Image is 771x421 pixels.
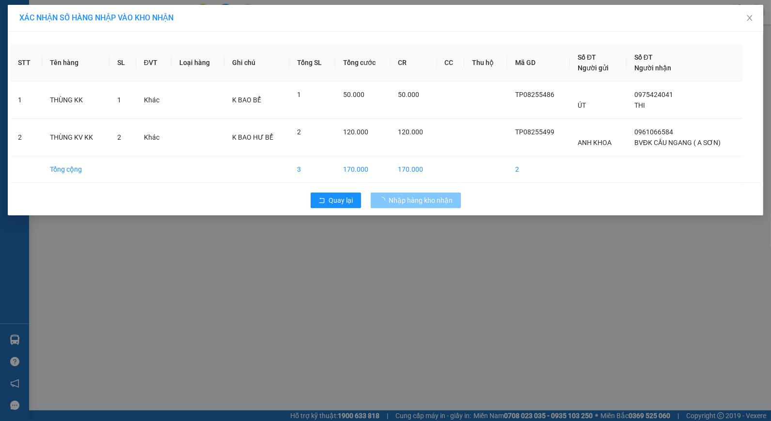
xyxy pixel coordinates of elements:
[437,44,464,81] th: CC
[42,156,110,183] td: Tổng cộng
[335,44,390,81] th: Tổng cước
[335,156,390,183] td: 170.000
[136,119,172,156] td: Khác
[746,14,754,22] span: close
[232,96,261,104] span: K BAO BỂ
[389,195,453,206] span: Nhập hàng kho nhận
[10,44,42,81] th: STT
[634,64,671,72] span: Người nhận
[515,128,554,136] span: TP08255499
[110,44,136,81] th: SL
[515,91,554,98] span: TP08255486
[634,139,721,146] span: BVĐK CẦU NGANG ( A SƠN)
[507,156,570,183] td: 2
[10,119,42,156] td: 2
[289,156,335,183] td: 3
[578,101,586,109] span: ÚT
[136,44,172,81] th: ĐVT
[297,128,301,136] span: 2
[42,44,110,81] th: Tên hàng
[136,81,172,119] td: Khác
[289,44,335,81] th: Tổng SL
[390,156,437,183] td: 170.000
[507,44,570,81] th: Mã GD
[117,133,121,141] span: 2
[398,128,423,136] span: 120.000
[371,193,461,208] button: Nhập hàng kho nhận
[578,139,612,146] span: ANH KHOA
[232,133,273,141] span: K BAO HƯ BỂ
[311,193,361,208] button: rollbackQuay lại
[19,13,173,22] span: XÁC NHẬN SỐ HÀNG NHẬP VÀO KHO NHẬN
[10,81,42,119] td: 1
[634,101,645,109] span: THI
[117,96,121,104] span: 1
[634,53,653,61] span: Số ĐT
[318,197,325,205] span: rollback
[378,197,389,204] span: loading
[343,91,364,98] span: 50.000
[578,53,596,61] span: Số ĐT
[464,44,507,81] th: Thu hộ
[390,44,437,81] th: CR
[634,128,673,136] span: 0961066584
[224,44,289,81] th: Ghi chú
[42,81,110,119] td: THÙNG KK
[329,195,353,206] span: Quay lại
[343,128,368,136] span: 120.000
[42,119,110,156] td: THÙNG KV KK
[398,91,419,98] span: 50.000
[578,64,609,72] span: Người gửi
[297,91,301,98] span: 1
[736,5,763,32] button: Close
[634,91,673,98] span: 0975424041
[172,44,224,81] th: Loại hàng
